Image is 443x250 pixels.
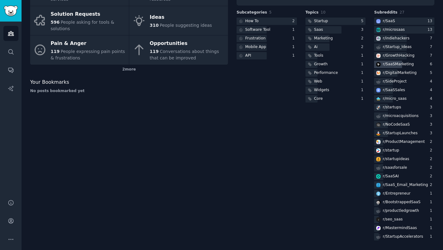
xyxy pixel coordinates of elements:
div: r/ startups [383,105,401,110]
a: r/microacquisitions3 [374,112,434,120]
div: 2 [430,182,434,188]
div: 1 [361,53,366,58]
a: BootstrappedSaaSr/BootstrappedSaaS1 [374,199,434,206]
span: People asking for tools & solutions [51,20,114,31]
div: 2 [361,36,366,41]
a: NoCodeSaaSr/NoCodeSaaS3 [374,121,434,129]
div: r/ SaaSMarketing [383,62,414,67]
span: 119 [51,49,60,54]
a: r/saasforsale2 [374,164,434,172]
a: SaaSSalesr/SaaSSales4 [374,87,434,94]
div: 1 [361,87,366,93]
div: 6 [430,62,434,67]
div: r/ BootstrappedSaaS [383,200,421,205]
a: Pain & Anger119People expressing pain points & frustrations [30,35,129,65]
div: 1 [292,53,297,58]
a: How To2 [237,18,297,25]
img: DigitalMarketing [376,71,381,75]
div: 1 [361,96,366,102]
a: Saas3 [305,26,366,34]
span: 596 [51,20,60,25]
div: 2 [361,44,366,50]
a: Performance1 [305,69,366,77]
span: Your Bookmarks [30,79,69,86]
img: NoCodeSaaS [376,123,381,127]
a: API1 [237,52,297,60]
a: indiehackersr/indiehackers7 [374,35,434,42]
a: Mobile App1 [237,43,297,51]
div: API [245,53,251,58]
a: Web1 [305,78,366,86]
div: 4 [430,87,434,93]
div: 2 [430,165,434,171]
a: Opportunities119Conversations about things that can be improved [129,35,228,65]
img: seo_saas [376,217,381,222]
div: r/ saasforsale [383,165,407,171]
div: 1 [292,36,297,41]
div: r/ MastermindSaas [383,225,417,231]
div: Tools [314,53,323,58]
a: Ideas310People suggesting ideas [129,6,228,35]
div: Mobile App [245,44,266,50]
span: Subcategories [237,10,267,15]
div: r/ Startup_Ideas [383,44,412,50]
div: 2 [430,174,434,179]
div: 1 [430,208,434,214]
img: SaaS_Email_Marketing [376,183,381,187]
a: startupsr/startups3 [374,104,434,111]
div: Ideas [150,13,212,22]
span: 310 [150,23,159,28]
div: r/ microsaas [383,27,405,33]
a: Growth1 [305,61,366,68]
a: Startup5 [305,18,366,25]
img: GummySearch logo [4,6,18,16]
img: SaaSAI [376,174,381,179]
div: 1 [430,200,434,205]
div: 3 [361,27,366,33]
span: People expressing pain points & frustrations [51,49,125,60]
div: 2 [430,148,434,153]
div: No posts bookmarked yet [30,88,228,94]
div: r/ startup [383,148,399,153]
div: Web [314,79,322,84]
div: r/ indiehackers [383,36,409,41]
div: r/ StartupAccelerators [383,234,423,240]
div: 1 [361,79,366,84]
a: DigitalMarketingr/DigitalMarketing5 [374,69,434,77]
div: r/ microacquisitions [383,113,418,119]
span: 10 [321,10,325,14]
div: Solution Requests [51,9,126,19]
a: startupideasr/startupideas2 [374,155,434,163]
a: Tools1 [305,52,366,60]
a: r/Startup_Ideas7 [374,43,434,51]
div: r/ DigitalMarketing [383,70,417,76]
div: Pain & Anger [51,39,126,49]
img: startup [376,148,381,153]
div: 3 [430,105,434,110]
a: Widgets1 [305,87,366,94]
a: r/SideProject4 [374,78,434,86]
div: 2 [430,156,434,162]
div: 5 [430,70,434,76]
div: r/ SaaS [383,18,395,24]
div: Ai [314,44,318,50]
div: 2 [292,18,297,24]
img: SaaSSales [376,88,381,92]
div: How To [245,18,259,24]
div: 1 [430,234,434,240]
div: 3 [430,122,434,127]
a: micro_saasr/micro_saas4 [374,95,434,103]
span: Subreddits [374,10,397,15]
div: r/ StartupLaunches [383,131,417,136]
a: Core1 [305,95,366,103]
div: 2 [430,139,434,145]
a: Ai2 [305,43,366,51]
div: 1 [430,191,434,196]
div: 1 [430,225,434,231]
img: ProductManagement [376,140,381,144]
div: Marketing [314,36,333,41]
span: People suggesting ideas [160,23,212,28]
a: SaaS_Email_Marketingr/SaaS_Email_Marketing2 [374,181,434,189]
div: Saas [314,27,323,33]
div: 3 [430,131,434,136]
